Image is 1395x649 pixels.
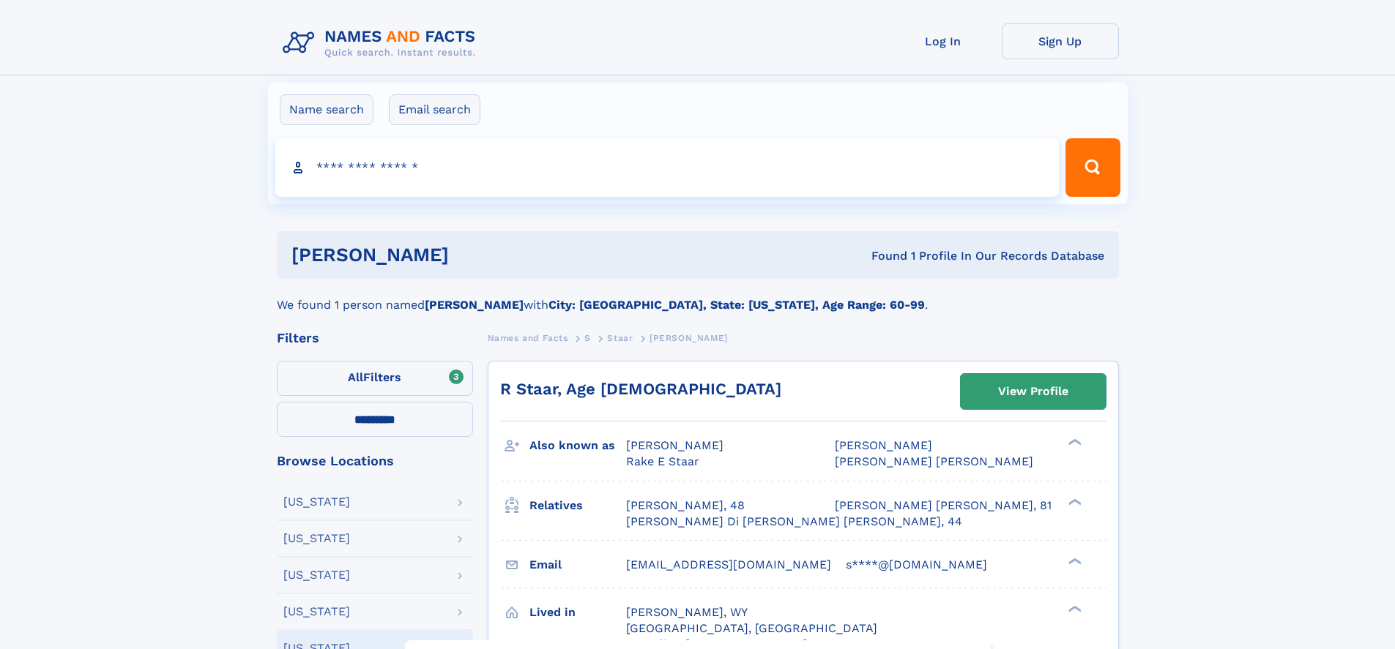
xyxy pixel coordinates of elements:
[607,329,633,347] a: Staar
[389,94,480,125] label: Email search
[291,246,661,264] h1: [PERSON_NAME]
[607,333,633,343] span: Staar
[529,600,626,625] h3: Lived in
[626,498,745,514] a: [PERSON_NAME], 48
[626,605,748,619] span: [PERSON_NAME], WY
[660,248,1104,264] div: Found 1 Profile In Our Records Database
[277,454,473,468] div: Browse Locations
[280,94,373,125] label: Name search
[626,621,877,635] span: [GEOGRAPHIC_DATA], [GEOGRAPHIC_DATA]
[626,438,723,452] span: [PERSON_NAME]
[283,533,350,544] div: [US_STATE]
[275,138,1060,197] input: search input
[835,438,932,452] span: [PERSON_NAME]
[1002,23,1119,59] a: Sign Up
[1065,138,1120,197] button: Search Button
[529,552,626,577] h3: Email
[1065,556,1082,566] div: ❯
[1065,604,1082,613] div: ❯
[529,433,626,458] h3: Also known as
[283,606,350,618] div: [US_STATE]
[488,329,568,347] a: Names and Facts
[277,361,473,396] label: Filters
[277,23,488,63] img: Logo Names and Facts
[626,558,831,571] span: [EMAIL_ADDRESS][DOMAIN_NAME]
[835,498,1052,514] a: [PERSON_NAME] [PERSON_NAME], 81
[348,370,363,384] span: All
[584,333,591,343] span: S
[626,514,962,530] a: [PERSON_NAME] Di [PERSON_NAME] [PERSON_NAME], 44
[548,298,925,312] b: City: [GEOGRAPHIC_DATA], State: [US_STATE], Age Range: 60-99
[885,23,1002,59] a: Log In
[1065,497,1082,506] div: ❯
[961,374,1106,409] a: View Profile
[283,569,350,581] div: [US_STATE]
[500,380,781,398] a: R Staar, Age [DEMOGRAPHIC_DATA]
[283,496,350,508] div: [US_STATE]
[584,329,591,347] a: S
[626,454,699,468] span: Rake E Staar
[998,375,1068,408] div: View Profile
[277,279,1119,314] div: We found 1 person named with .
[277,331,473,345] div: Filters
[650,333,728,343] span: [PERSON_NAME]
[1065,438,1082,447] div: ❯
[529,493,626,518] h3: Relatives
[835,454,1033,468] span: [PERSON_NAME] [PERSON_NAME]
[425,298,524,312] b: [PERSON_NAME]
